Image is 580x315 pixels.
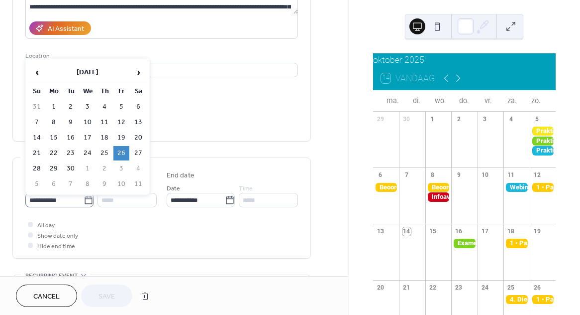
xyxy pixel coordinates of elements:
div: 30 [402,115,411,123]
div: 19 [533,227,541,236]
td: 15 [46,131,62,145]
td: 7 [29,115,45,130]
div: Praktijkdag Level 2 [530,137,556,146]
td: 18 [97,131,112,145]
td: 4 [130,161,146,176]
div: oktober 2025 [373,53,556,66]
td: 26 [113,146,129,160]
td: 16 [63,131,79,145]
div: 14 [402,227,411,236]
span: ‹ [29,62,44,82]
td: 8 [80,177,96,191]
td: 5 [29,177,45,191]
div: 3 [481,115,489,123]
div: 1 • Paardentypes (dag 1) [530,183,556,192]
div: za. [500,91,524,111]
td: 12 [113,115,129,130]
div: 1 • Paardentypes (dag 3) [530,295,556,304]
div: Praktijkdag Level 3 [530,146,556,155]
div: 6 [376,171,385,179]
div: 23 [455,283,463,292]
span: Recurring event [25,271,78,281]
div: 22 [428,283,437,292]
div: 21 [402,283,411,292]
th: Mo [46,84,62,99]
div: Beoordeling filmopdracht [373,183,399,192]
th: Th [97,84,112,99]
td: 11 [97,115,112,130]
div: AI Assistant [48,24,84,34]
div: 8 [428,171,437,179]
div: vr. [476,91,500,111]
th: Su [29,84,45,99]
div: 15 [428,227,437,236]
button: Cancel [16,285,77,307]
td: 5 [113,100,129,114]
td: 23 [63,146,79,160]
th: [DATE] [46,62,129,83]
td: 1 [80,161,96,176]
td: 31 [29,100,45,114]
div: 12 [533,171,541,179]
td: 11 [130,177,146,191]
div: End date [167,170,194,181]
td: 10 [113,177,129,191]
span: › [131,62,146,82]
span: Show date only [37,231,78,241]
th: Tu [63,84,79,99]
th: Fr [113,84,129,99]
div: 7 [402,171,411,179]
td: 6 [130,100,146,114]
div: 1 • Paardentypes (dag 2) [503,239,529,248]
div: Location [25,51,296,61]
span: Time [239,183,253,194]
div: 29 [376,115,385,123]
td: 3 [113,161,129,176]
div: zo. [524,91,548,111]
td: 14 [29,131,45,145]
div: Praktijkdag Level 1 [530,127,556,136]
div: 2 [455,115,463,123]
td: 10 [80,115,96,130]
span: Hide end time [37,241,75,252]
div: 26 [533,283,541,292]
div: Webinar diversen [503,183,529,192]
td: 1 [46,100,62,114]
button: AI Assistant [29,21,91,35]
td: 8 [46,115,62,130]
th: We [80,84,96,99]
td: 2 [97,161,112,176]
td: 17 [80,131,96,145]
div: 5 [533,115,541,123]
span: Cancel [33,292,60,302]
td: 25 [97,146,112,160]
td: 7 [63,177,79,191]
td: 9 [97,177,112,191]
div: 4 [507,115,515,123]
div: 1 [428,115,437,123]
div: 9 [455,171,463,179]
div: 11 [507,171,515,179]
td: 9 [63,115,79,130]
td: 6 [46,177,62,191]
div: 20 [376,283,385,292]
div: 17 [481,227,489,236]
span: All day [37,220,55,231]
div: do. [452,91,476,111]
div: Examenbeoordeling oplossen problemen met trailerladen [451,239,477,248]
div: Infoavond opleiding [425,192,451,201]
div: di. [405,91,429,111]
td: 4 [97,100,112,114]
td: 30 [63,161,79,176]
div: 4. Diergeneeskunde (dag 4) [503,295,529,304]
td: 13 [130,115,146,130]
div: 25 [507,283,515,292]
div: 10 [481,171,489,179]
td: 2 [63,100,79,114]
div: wo. [428,91,452,111]
td: 3 [80,100,96,114]
td: 24 [80,146,96,160]
div: 13 [376,227,385,236]
span: Date [167,183,180,194]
